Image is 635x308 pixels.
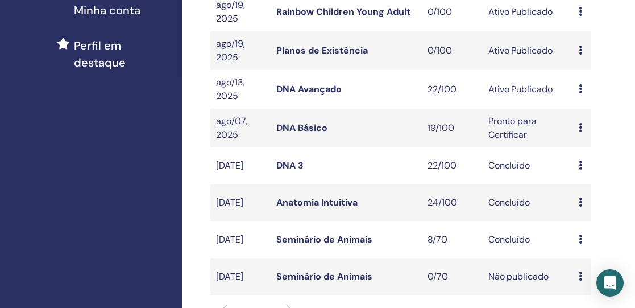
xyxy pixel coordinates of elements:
a: Planos de Existência [276,44,368,56]
td: Concluído [483,184,574,221]
td: Pronto para Certificar [483,109,574,147]
span: Perfil em destaque [74,37,173,71]
td: ago/19, 2025 [210,31,271,70]
td: [DATE] [210,221,271,258]
a: Rainbow Children Young Adult [276,6,410,18]
td: Ativo Publicado [483,70,574,109]
a: DNA Básico [276,122,327,134]
td: [DATE] [210,147,271,184]
td: Não publicado [483,258,574,295]
a: DNA 3 [276,159,304,171]
a: Anatomia Intuitiva [276,196,358,208]
td: Concluído [483,221,574,258]
a: Seminário de Animais [276,233,372,245]
td: 24/100 [422,184,482,221]
td: 8/70 [422,221,482,258]
td: 0/70 [422,258,482,295]
td: ago/13, 2025 [210,70,271,109]
td: ago/07, 2025 [210,109,271,147]
td: [DATE] [210,258,271,295]
div: Open Intercom Messenger [596,269,624,297]
td: Concluído [483,147,574,184]
td: 22/100 [422,70,482,109]
a: DNA Avançado [276,83,342,95]
td: 19/100 [422,109,482,147]
span: Minha conta [74,2,140,19]
td: [DATE] [210,184,271,221]
td: 0/100 [422,31,482,70]
a: Seminário de Animais [276,270,372,282]
td: Ativo Publicado [483,31,574,70]
td: 22/100 [422,147,482,184]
